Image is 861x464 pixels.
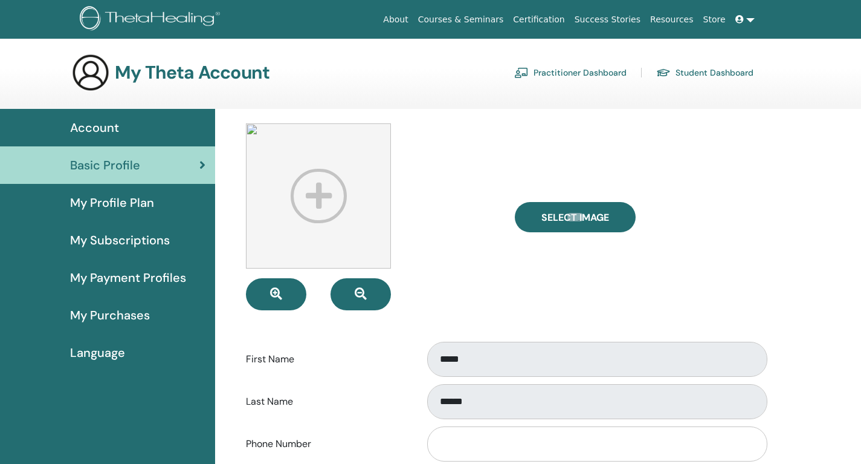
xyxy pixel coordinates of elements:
a: About [378,8,413,31]
span: Account [70,119,119,137]
img: logo.png [80,6,224,33]
a: Resources [645,8,698,31]
img: profile [246,123,391,269]
span: My Profile Plan [70,194,154,212]
span: My Subscriptions [70,231,170,249]
label: Phone Number [237,433,416,456]
span: My Purchases [70,306,150,324]
a: Courses & Seminars [413,8,509,31]
span: Basic Profile [70,156,140,174]
a: Student Dashboard [656,63,753,82]
h3: My Theta Account [115,62,269,83]
label: First Name [237,348,416,371]
a: Success Stories [570,8,645,31]
img: generic-user-icon.jpg [71,53,110,92]
img: graduation-cap.svg [656,68,671,78]
a: Store [698,8,730,31]
a: Practitioner Dashboard [514,63,627,82]
img: chalkboard-teacher.svg [514,67,529,78]
label: Last Name [237,390,416,413]
span: Select Image [541,211,609,224]
span: Language [70,344,125,362]
span: My Payment Profiles [70,269,186,287]
a: Certification [508,8,569,31]
input: Select Image [567,213,583,221]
